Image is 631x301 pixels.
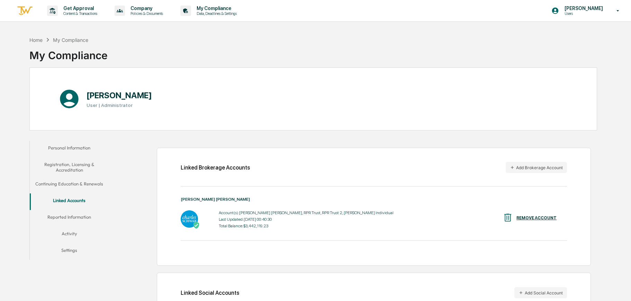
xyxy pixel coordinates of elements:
[193,222,200,229] img: Active
[30,141,109,157] button: Personal Information
[125,6,166,11] p: Company
[125,11,166,16] p: Policies & Documents
[53,37,88,43] div: My Compliance
[87,102,152,108] h3: User | Administrator
[30,210,109,227] button: Reported Information
[181,164,250,171] div: Linked Brokerage Accounts
[29,37,43,43] div: Home
[219,224,394,228] div: Total Balance: $3,442,119.23
[559,11,606,16] p: Users
[30,177,109,193] button: Continuing Education & Renewals
[181,197,567,202] div: [PERSON_NAME] [PERSON_NAME]
[516,216,557,220] div: REMOVE ACCOUNT
[514,287,567,298] button: Add Social Account
[30,227,109,243] button: Activity
[30,157,109,177] button: Registration, Licensing & Accreditation
[58,6,101,11] p: Get Approval
[191,6,240,11] p: My Compliance
[181,287,567,298] div: Linked Social Accounts
[191,11,240,16] p: Data, Deadlines & Settings
[87,90,152,100] h1: [PERSON_NAME]
[219,217,394,222] div: Last Updated: [DATE] 00:40:30
[29,44,108,62] div: My Compliance
[58,11,101,16] p: Content & Transactions
[219,210,394,215] div: Account(s): [PERSON_NAME] [PERSON_NAME], RPR Trust, RPR Trust 2, [PERSON_NAME] Individual
[30,141,109,260] div: secondary tabs example
[30,193,109,210] button: Linked Accounts
[30,243,109,260] button: Settings
[609,278,628,297] iframe: Open customer support
[503,212,513,223] img: REMOVE ACCOUNT
[181,210,198,228] img: Charles Schwab - Active
[17,5,33,17] img: logo
[506,162,567,173] button: Add Brokerage Account
[559,6,606,11] p: [PERSON_NAME]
